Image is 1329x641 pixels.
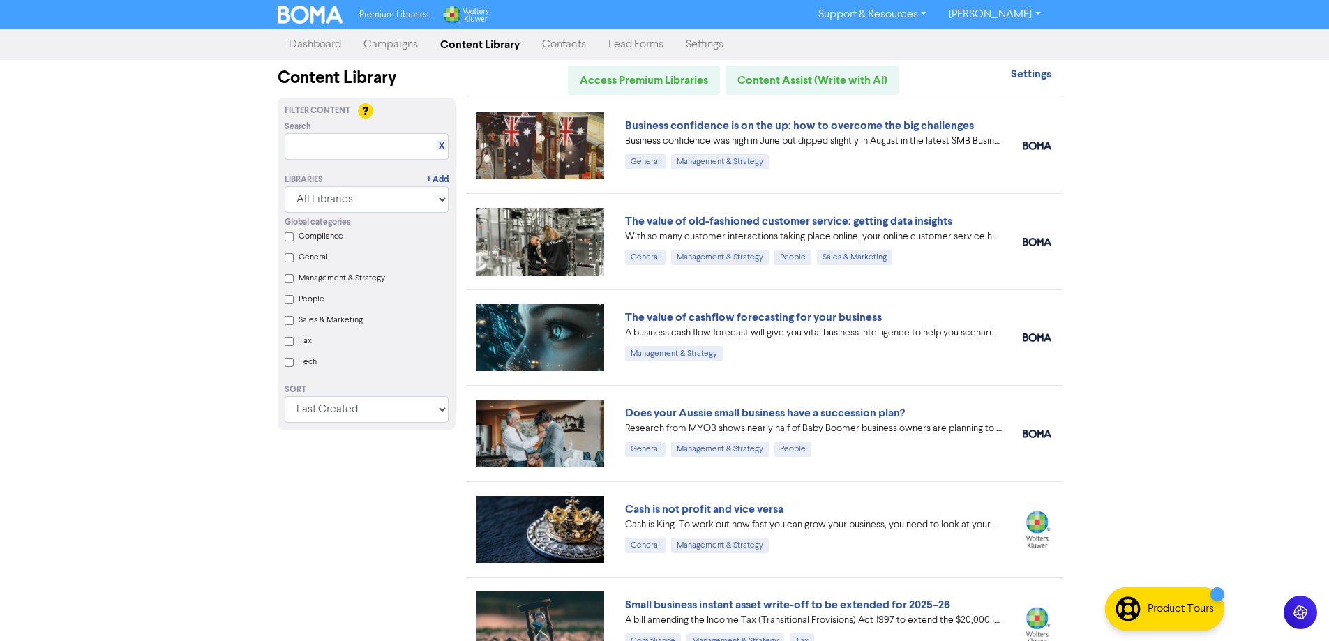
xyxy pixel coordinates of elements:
div: Filter Content [285,105,449,117]
div: General [625,442,666,457]
div: General [625,250,666,265]
a: X [439,141,444,151]
div: With so many customer interactions taking place online, your online customer service has to be fi... [625,229,1002,244]
div: Research from MYOB shows nearly half of Baby Boomer business owners are planning to exit in the n... [625,421,1002,436]
div: Cash is King. To work out how fast you can grow your business, you need to look at your projected... [625,518,1002,532]
a: Access Premium Libraries [568,66,720,95]
div: People [774,250,811,265]
label: Tech [299,356,317,368]
div: Business confidence was high in June but dipped slightly in August in the latest SMB Business Ins... [625,134,1002,149]
a: Cash is not profit and vice versa [625,502,783,516]
a: Business confidence is on the up: how to overcome the big challenges [625,119,974,133]
div: Sales & Marketing [817,250,892,265]
div: Management & Strategy [625,346,723,361]
div: General [625,154,666,169]
a: Content Assist (Write with AI) [726,66,899,95]
img: boma_accounting [1023,333,1051,342]
strong: Settings [1011,67,1051,81]
a: Settings [1011,69,1051,80]
a: Settings [675,31,735,59]
a: Small business instant asset write-off to be extended for 2025–26 [625,598,950,612]
div: Sort [285,384,449,396]
img: BOMA Logo [278,6,343,24]
img: Wolters Kluwer [442,6,489,24]
div: Management & Strategy [671,250,769,265]
div: General [625,538,666,553]
a: + Add [427,174,449,186]
a: Contacts [531,31,597,59]
label: General [299,251,328,264]
span: Premium Libraries: [359,10,430,20]
div: Content Library [278,66,456,91]
img: boma [1023,238,1051,246]
a: Support & Resources [807,3,938,26]
label: Management & Strategy [299,272,385,285]
div: People [774,442,811,457]
a: Does your Aussie small business have a succession plan? [625,406,905,420]
label: People [299,293,324,306]
label: Sales & Marketing [299,314,363,326]
a: Content Library [429,31,531,59]
div: Management & Strategy [671,154,769,169]
span: Search [285,121,311,133]
a: [PERSON_NAME] [938,3,1051,26]
a: Lead Forms [597,31,675,59]
div: A business cash flow forecast will give you vital business intelligence to help you scenario-plan... [625,326,1002,340]
div: A bill amending the Income Tax (Transitional Provisions) Act 1997 to extend the $20,000 instant a... [625,613,1002,628]
a: Dashboard [278,31,352,59]
a: Campaigns [352,31,429,59]
img: boma [1023,142,1051,150]
div: Libraries [285,174,323,186]
a: The value of cashflow forecasting for your business [625,310,882,324]
iframe: Chat Widget [1259,574,1329,641]
a: The value of old-fashioned customer service: getting data insights [625,214,952,228]
img: boma [1023,430,1051,438]
div: Management & Strategy [671,538,769,553]
label: Tax [299,335,312,347]
div: Global categories [285,216,449,229]
label: Compliance [299,230,343,243]
div: Management & Strategy [671,442,769,457]
img: wolterskluwer [1023,511,1051,548]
